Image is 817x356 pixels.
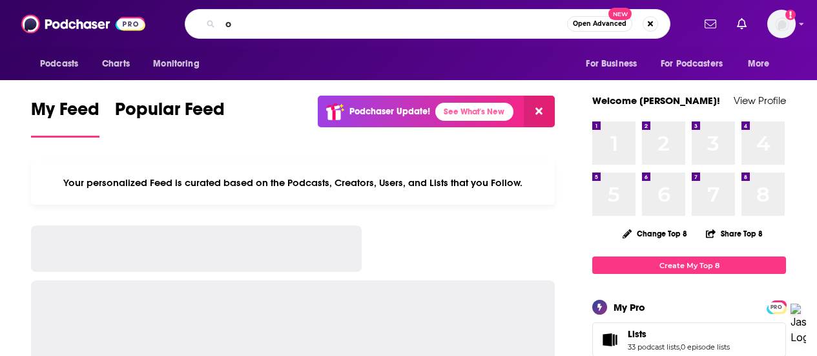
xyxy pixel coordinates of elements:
[21,12,145,36] img: Podchaser - Follow, Share and Rate Podcasts
[785,10,796,20] svg: Add a profile image
[614,301,645,313] div: My Pro
[31,52,95,76] button: open menu
[767,10,796,38] button: Show profile menu
[577,52,653,76] button: open menu
[628,328,646,340] span: Lists
[661,55,723,73] span: For Podcasters
[679,342,681,351] span: ,
[592,94,720,107] a: Welcome [PERSON_NAME]!
[597,331,623,349] a: Lists
[767,10,796,38] span: Logged in as RebRoz5
[586,55,637,73] span: For Business
[102,55,130,73] span: Charts
[769,302,784,312] span: PRO
[567,16,632,32] button: Open AdvancedNew
[739,52,786,76] button: open menu
[769,302,784,311] a: PRO
[705,221,763,246] button: Share Top 8
[153,55,199,73] span: Monitoring
[628,328,730,340] a: Lists
[573,21,626,27] span: Open Advanced
[40,55,78,73] span: Podcasts
[185,9,670,39] div: Search podcasts, credits, & more...
[115,98,225,128] span: Popular Feed
[94,52,138,76] a: Charts
[748,55,770,73] span: More
[349,106,430,117] p: Podchaser Update!
[681,342,730,351] a: 0 episode lists
[31,98,99,138] a: My Feed
[31,98,99,128] span: My Feed
[592,257,786,274] a: Create My Top 8
[31,161,555,205] div: Your personalized Feed is curated based on the Podcasts, Creators, Users, and Lists that you Follow.
[435,103,513,121] a: See What's New
[732,13,752,35] a: Show notifications dropdown
[615,225,695,242] button: Change Top 8
[652,52,741,76] button: open menu
[608,8,632,20] span: New
[220,14,567,34] input: Search podcasts, credits, & more...
[734,94,786,107] a: View Profile
[144,52,216,76] button: open menu
[767,10,796,38] img: User Profile
[628,342,679,351] a: 33 podcast lists
[115,98,225,138] a: Popular Feed
[699,13,721,35] a: Show notifications dropdown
